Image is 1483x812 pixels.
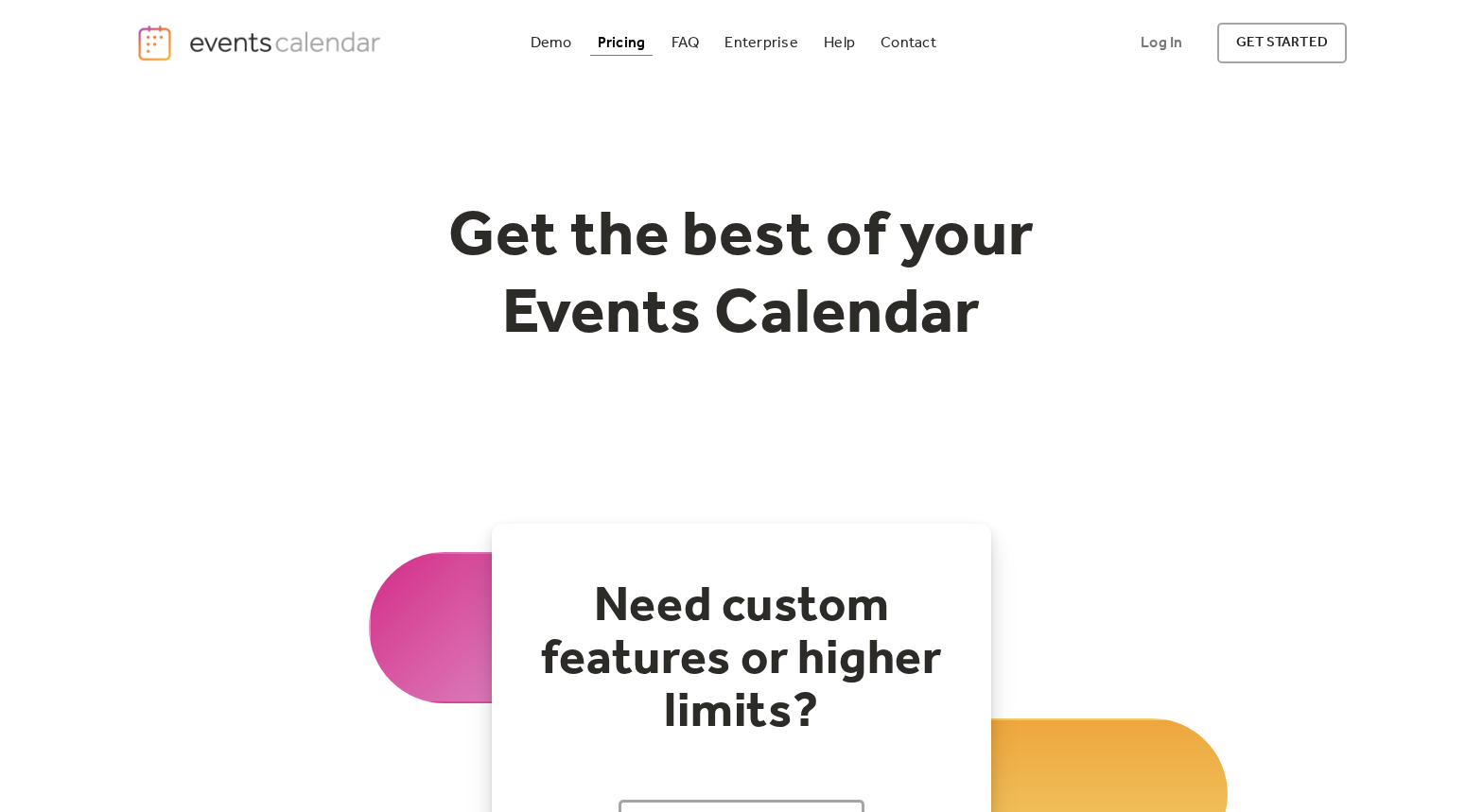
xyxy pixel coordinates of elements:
a: Pricing [590,30,654,56]
a: Log In [1122,23,1201,63]
div: Contact [881,38,936,48]
a: Help [816,30,863,56]
a: FAQ [664,30,707,56]
div: Pricing [598,38,646,48]
h2: Need custom features or higher limits? [530,580,953,739]
div: FAQ [672,38,700,48]
div: Demo [531,38,572,48]
a: get started [1217,23,1347,63]
a: Demo [523,30,580,56]
div: Enterprise [724,38,797,48]
h1: Get the best of your Events Calendar [378,199,1105,354]
a: Contact [873,30,944,56]
div: Help [824,38,855,48]
a: Enterprise [717,30,805,56]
